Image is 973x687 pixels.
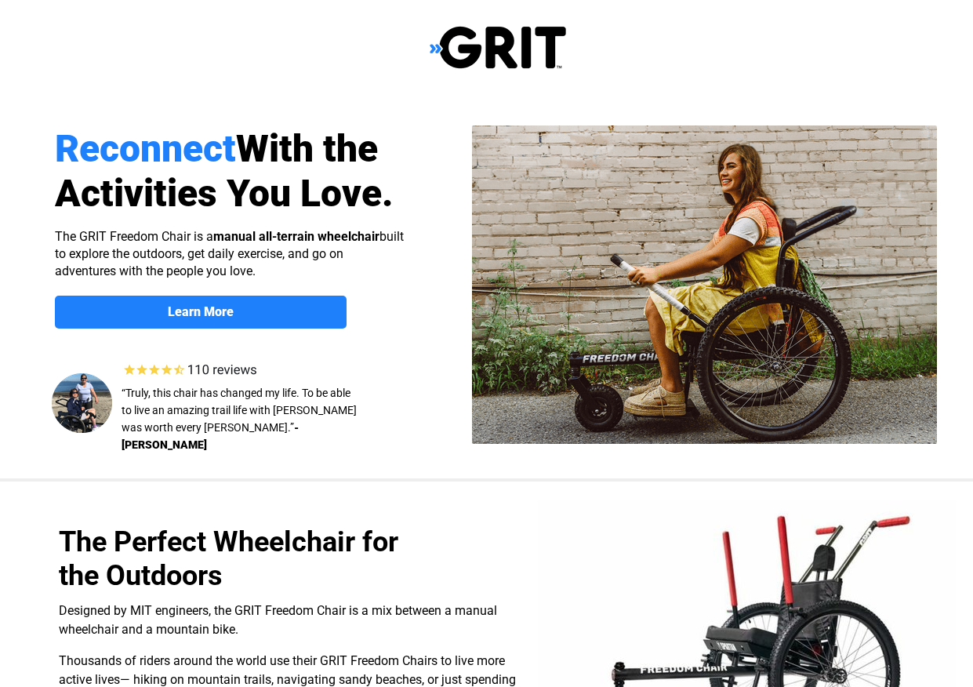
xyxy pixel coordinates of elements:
span: Reconnect [55,126,236,171]
span: The Perfect Wheelchair for the Outdoors [59,525,398,592]
span: Designed by MIT engineers, the GRIT Freedom Chair is a mix between a manual wheelchair and a moun... [59,603,497,637]
strong: Learn More [168,304,234,319]
span: The GRIT Freedom Chair is a built to explore the outdoors, get daily exercise, and go on adventur... [55,229,404,278]
a: Learn More [55,296,347,329]
span: With the [236,126,378,171]
span: “Truly, this chair has changed my life. To be able to live an amazing trail life with [PERSON_NAM... [122,387,357,434]
strong: manual all-terrain wheelchair [213,229,379,244]
span: Activities You Love. [55,171,394,216]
